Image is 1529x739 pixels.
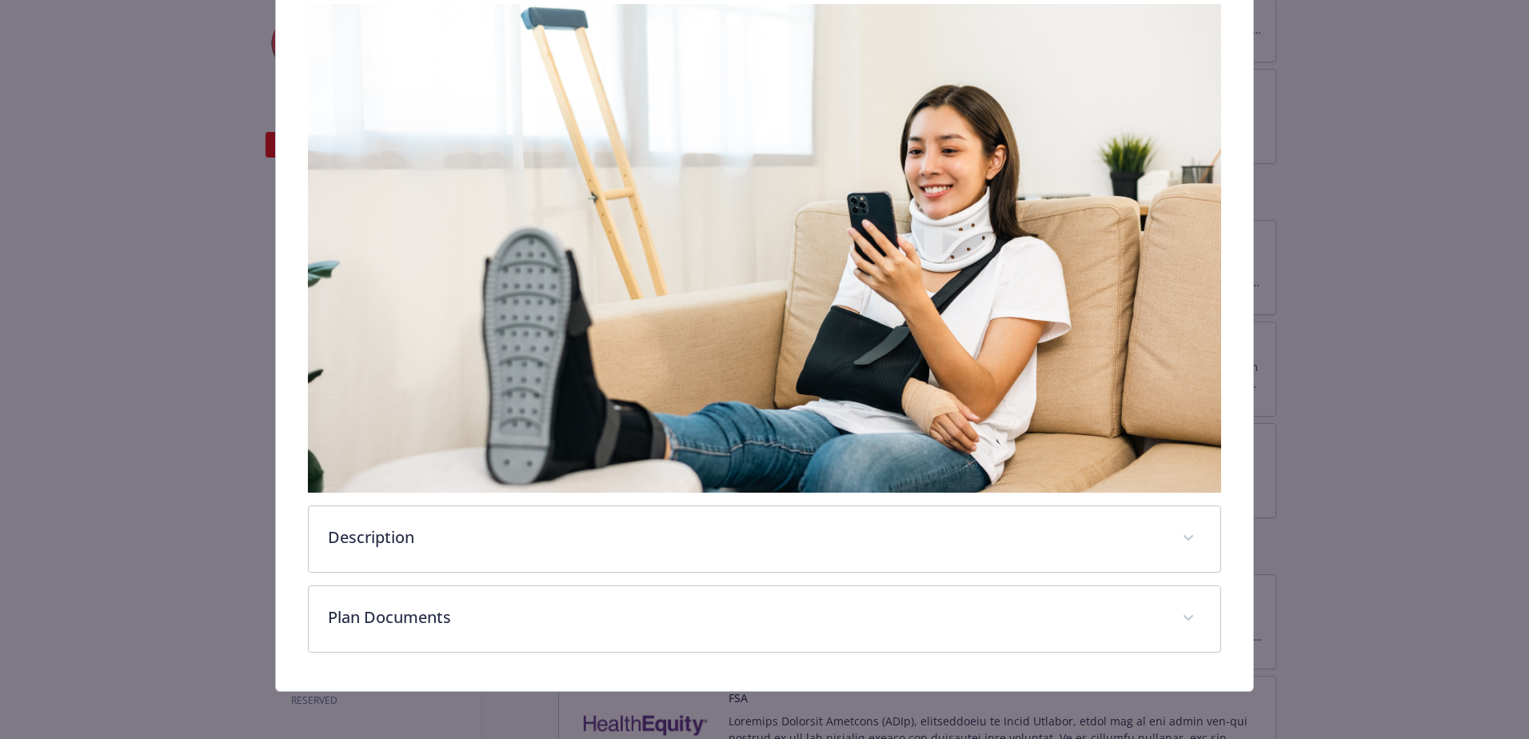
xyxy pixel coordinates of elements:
[328,605,1163,629] p: Plan Documents
[328,525,1163,549] p: Description
[309,586,1220,652] div: Plan Documents
[308,4,1221,493] img: banner
[309,506,1220,572] div: Description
